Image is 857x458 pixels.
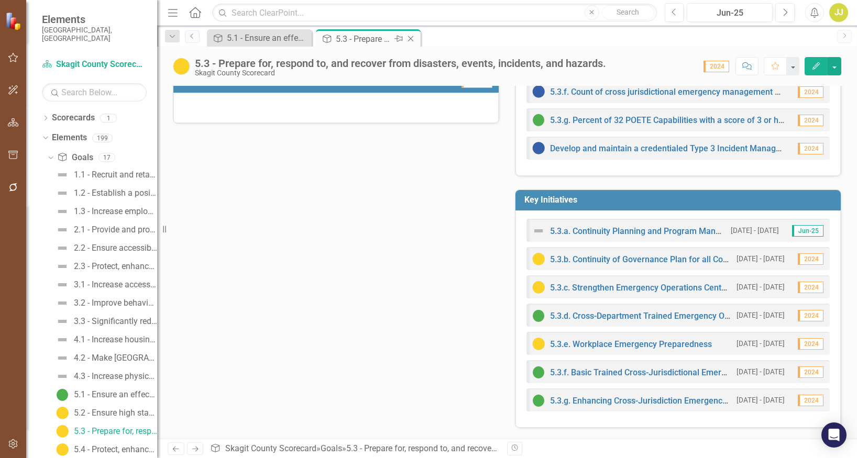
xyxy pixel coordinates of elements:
img: On Target [532,309,545,322]
div: 5.3 - Prepare for, respond to, and recover from disasters, events, incidents, and hazards. [346,443,666,453]
div: Jun-25 [690,7,769,19]
img: Not Defined [56,333,69,346]
img: Not Defined [56,169,69,181]
span: Elements [42,13,147,26]
span: 2024 [798,338,823,350]
a: 3.2 - Improve behavioral health outcomes for people connected with the law and justice system. [53,295,157,311]
div: 5.3 - Prepare for, respond to, and recover from disasters, events, incidents, and hazards. [336,32,392,46]
div: Skagit County Scorecard [195,69,606,77]
div: 3.2 - Improve behavioral health outcomes for people connected with the law and justice system. [74,298,157,308]
a: Scorecards [52,112,95,124]
a: 5.3.c. Strengthen Emergency Operations Center Readiness and Capabilities [550,283,833,293]
span: Search [617,8,639,16]
a: Elements [52,132,87,144]
img: Caution [532,281,545,294]
span: Jun-25 [792,225,823,237]
div: » » [210,443,499,455]
a: 5.3.g. Percent of 32 POETE Capabilities with a score of 3 or higher [550,115,798,125]
span: 2024 [798,395,823,406]
div: 3.1 - Increase access to behavioral health outreach, support, and services. [74,280,157,289]
a: 2.1 - Provide and protect County infrastructure for to support resiliency, sustainability, and we... [53,221,157,238]
a: 4.2 - Make [GEOGRAPHIC_DATA] a safe place to live, work and visit through Education, Enforcement ... [53,350,157,366]
div: 5.2 - Ensure high standards of customer service accessibility for all county services and programs. [74,408,157,418]
img: On Target [56,388,69,401]
a: 5.1 - Ensure an effective and efficient county government. [53,386,157,403]
a: 1.2 - Establish a positive workplace culture and enhance employee belonging and satisfaction. [53,185,157,202]
span: 2024 [798,86,823,98]
div: 2.1 - Provide and protect County infrastructure for to support resiliency, sustainability, and we... [74,225,157,234]
small: [GEOGRAPHIC_DATA], [GEOGRAPHIC_DATA] [42,26,147,43]
small: [DATE] - [DATE] [737,395,785,405]
div: 4.2 - Make [GEOGRAPHIC_DATA] a safe place to live, work and visit through Education, Enforcement ... [74,353,157,363]
img: Caution [56,425,69,438]
input: Search ClearPoint... [212,4,656,22]
a: 3.1 - Increase access to behavioral health outreach, support, and services. [53,276,157,293]
a: 5.3.d. Cross-Department Trained Emergency Operations Center (General Staff) [550,311,847,321]
a: 5.1 - Ensure an effective and efficient county government. [210,31,309,44]
img: On Target [532,394,545,407]
small: [DATE] - [DATE] [737,367,785,377]
div: 1.3 - Increase employee collaboration, knowledge, skills & abilities. [74,207,157,216]
div: 5.1 - Ensure an effective and efficient county government. [74,390,157,399]
img: Caution [56,443,69,456]
a: 5.3.g. Enhancing Cross-Jurisdiction Emergency Management Collaboration [550,396,831,406]
div: 5.3 - Prepare for, respond to, and recover from disasters, events, incidents, and hazards. [74,427,157,436]
span: 2024 [798,282,823,293]
span: 2024 [798,310,823,321]
a: 2.2 - Ensure accessible and safe county facilities. [53,240,157,256]
a: 5.3.f. Count of cross jurisdictional emergency management exercises. [550,87,813,97]
a: 5.2 - Ensure high standards of customer service accessibility for all county services and programs. [53,405,157,421]
div: 5.4 - Protect, enhance, and provide responsible stewardship and sustainability of our natural res... [74,445,157,454]
div: 4.3 - Increase physical, social, and emotional wellbeing at all stages of life. [74,372,157,381]
input: Search Below... [42,83,147,102]
img: Not Defined [56,242,69,254]
img: No Information [532,142,545,154]
button: Jun-25 [687,3,773,22]
div: 2.2 - Ensure accessible and safe county facilities. [74,243,157,253]
img: Not Defined [532,225,545,237]
img: Caution [56,407,69,419]
img: Not Defined [56,205,69,218]
div: 1.2 - Establish a positive workplace culture and enhance employee belonging and satisfaction. [74,188,157,198]
img: Not Defined [56,224,69,236]
a: Goals [321,443,342,453]
a: 1.1 - Recruit and retain a strong and engaged workforce. [53,166,157,183]
img: Not Defined [56,370,69,383]
a: Skagit County Scorecard [42,59,147,71]
a: 5.3.e. Workplace Emergency Preparedness [550,339,712,349]
small: [DATE] - [DATE] [731,226,779,236]
a: 3.3 - Significantly reduce unsheltered homelessness in our community and provide supports to peop... [53,313,157,330]
div: 5.3 - Prepare for, respond to, and recover from disasters, events, incidents, and hazards. [195,58,606,69]
small: [DATE] - [DATE] [737,254,785,264]
div: 4.1 - Increase housing availability and affordability for people who live and work in [GEOGRAPHIC... [74,335,157,344]
img: Not Defined [56,352,69,364]
a: 5.3.b. Continuity of Governance Plan for all County Offices [550,254,767,264]
a: 5.4 - Protect, enhance, and provide responsible stewardship and sustainability of our natural res... [53,441,157,458]
a: 4.3 - Increase physical, social, and emotional wellbeing at all stages of life. [53,368,157,385]
small: [DATE] - [DATE] [737,310,785,320]
h3: Future Recommendations [182,77,416,86]
img: On Target [532,114,545,126]
img: On Target [532,366,545,378]
a: 5.3.a. Continuity Planning and Program Management [550,226,749,236]
button: Search [602,5,654,20]
img: Not Defined [56,315,69,328]
small: [DATE] - [DATE] [737,282,785,292]
div: 199 [92,133,113,142]
span: 2024 [798,253,823,265]
button: JJ [829,3,848,22]
div: Open Intercom Messenger [821,422,847,448]
a: 1.3 - Increase employee collaboration, knowledge, skills & abilities. [53,203,157,220]
a: Goals [57,152,93,164]
span: 2024 [798,143,823,154]
h3: Key Initiatives [524,195,836,205]
img: ClearPoint Strategy [5,12,24,30]
img: No Information [532,85,545,98]
img: Not Defined [56,278,69,291]
a: 5.3 - Prepare for, respond to, and recover from disasters, events, incidents, and hazards. [53,423,157,440]
div: 1.1 - Recruit and retain a strong and engaged workforce. [74,170,157,180]
div: 17 [98,153,115,162]
span: 2024 [798,115,823,126]
div: 5.1 - Ensure an effective and efficient county government. [227,31,309,44]
img: Caution [173,58,190,75]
